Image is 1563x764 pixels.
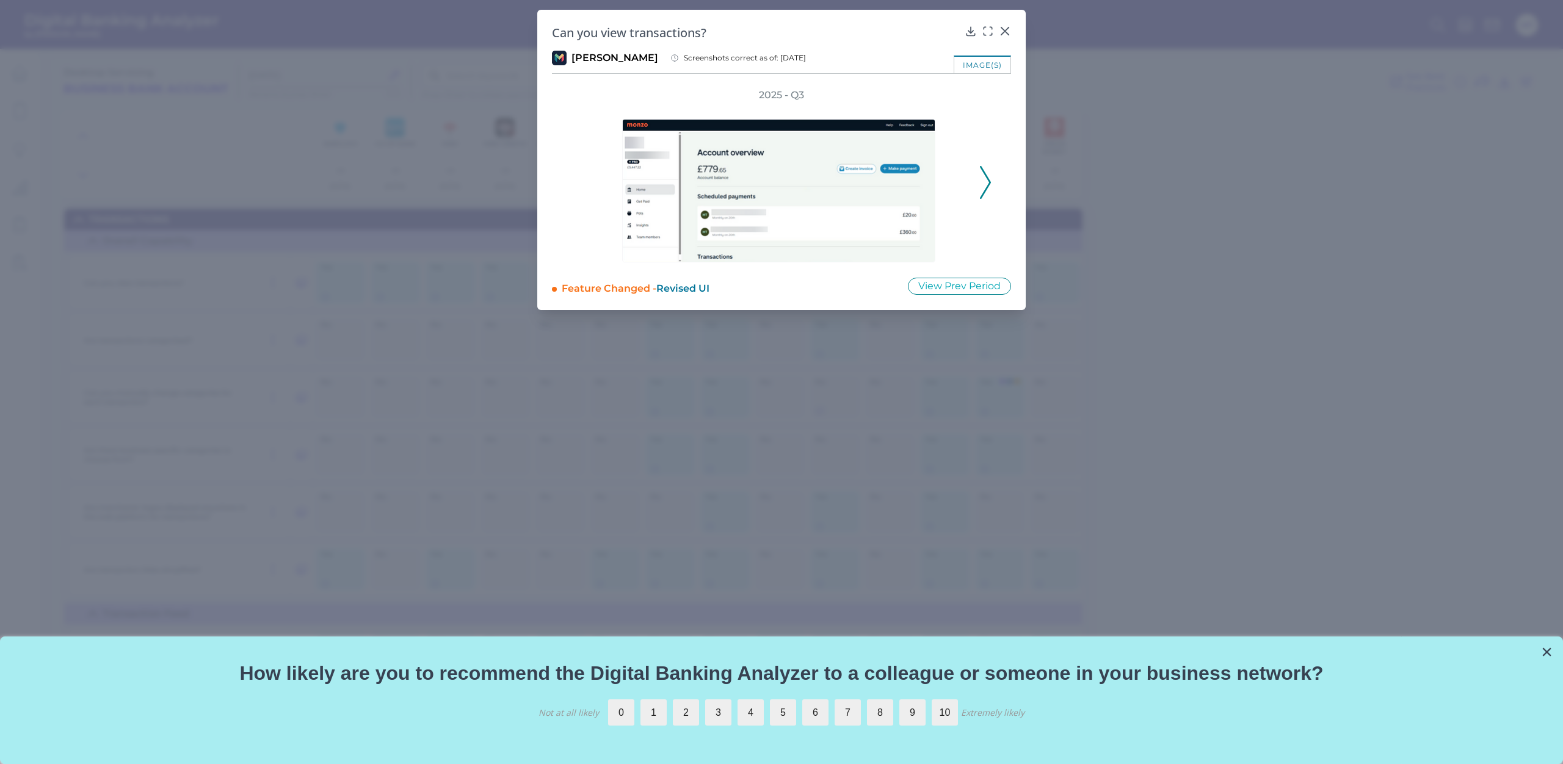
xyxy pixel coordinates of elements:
[867,699,893,726] label: 8
[539,707,599,718] div: Not at all likely
[608,699,634,726] label: 0
[835,699,861,726] label: 7
[15,661,1548,685] p: How likely are you to recommend the Digital Banking Analyzer to a colleague or someone in your bu...
[656,283,709,294] span: Revised UI
[552,51,567,65] img: Monzo
[759,88,804,102] h3: 2025 - Q3
[954,56,1011,73] div: image(s)
[932,699,958,726] label: 10
[705,699,731,726] label: 3
[1541,642,1553,661] button: Close
[802,699,829,726] label: 6
[770,699,796,726] label: 5
[622,119,935,262] img: Monzo-SME-Q3-2025-1859-001.png
[640,699,667,726] label: 1
[738,699,764,726] label: 4
[899,699,926,726] label: 9
[562,277,891,295] div: Feature Changed -
[673,699,699,726] label: 2
[961,707,1024,718] div: Extremely likely
[552,24,960,41] h2: Can you view transactions?
[908,278,1011,295] button: View Prev Period
[684,53,806,63] span: Screenshots correct as of: [DATE]
[571,51,658,65] span: [PERSON_NAME]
